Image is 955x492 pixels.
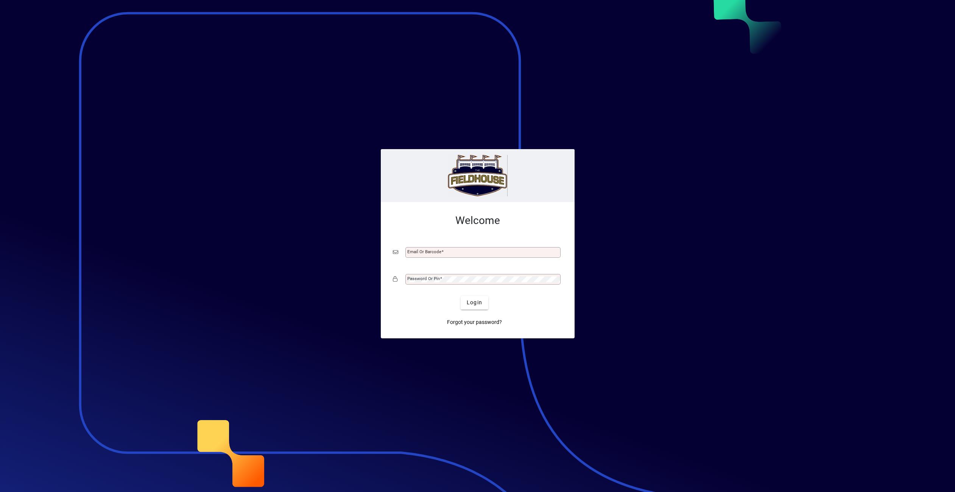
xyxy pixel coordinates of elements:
a: Forgot your password? [444,316,505,329]
mat-label: Email or Barcode [407,249,441,254]
span: Login [467,299,482,307]
span: Forgot your password? [447,318,502,326]
button: Login [461,296,488,310]
h2: Welcome [393,214,562,227]
mat-label: Password or Pin [407,276,440,281]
